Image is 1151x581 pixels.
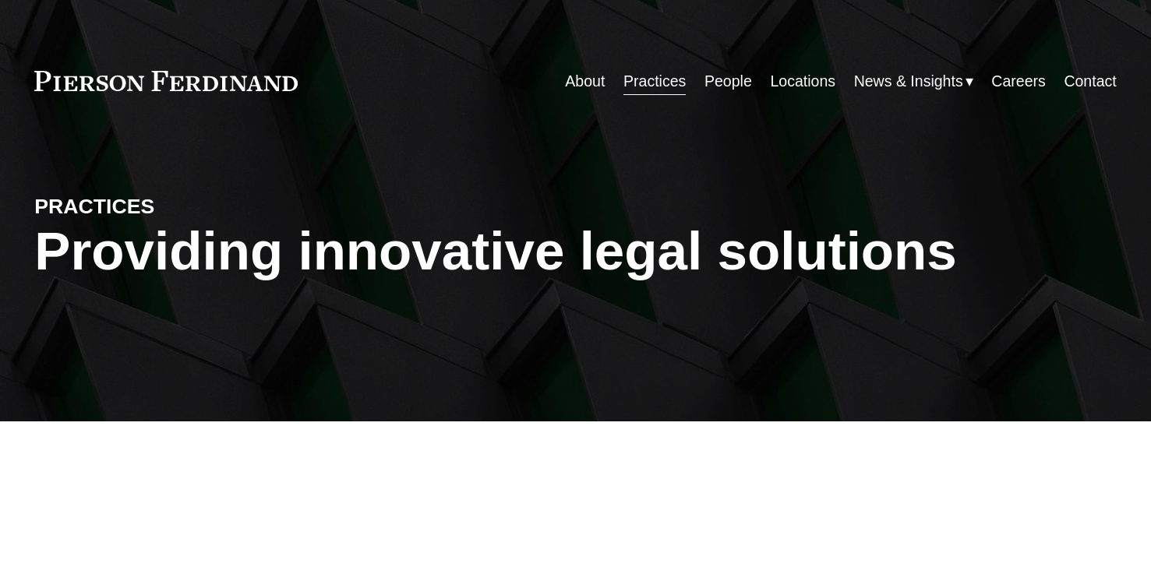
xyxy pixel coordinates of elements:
[1064,66,1116,97] a: Contact
[854,66,973,97] a: folder dropdown
[854,68,963,95] span: News & Insights
[34,220,1116,282] h1: Providing innovative legal solutions
[704,66,752,97] a: People
[565,66,605,97] a: About
[991,66,1045,97] a: Careers
[34,194,305,220] h4: PRACTICES
[623,66,686,97] a: Practices
[770,66,835,97] a: Locations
